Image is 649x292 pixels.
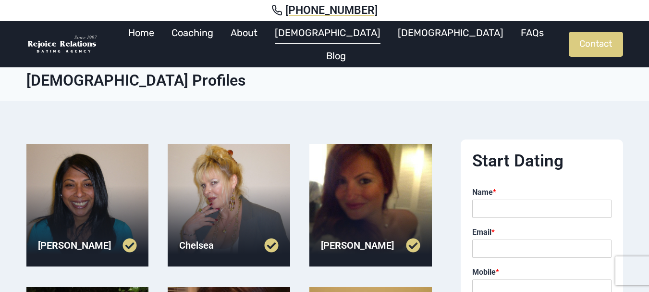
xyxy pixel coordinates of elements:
[103,21,569,67] nav: Primary
[222,21,266,44] a: About
[26,35,98,54] img: Rejoice Relations
[472,228,612,238] label: Email
[266,21,389,44] a: [DEMOGRAPHIC_DATA]
[318,44,355,67] a: Blog
[285,4,378,17] span: [PHONE_NUMBER]
[26,71,623,89] h1: [DEMOGRAPHIC_DATA] Profiles
[512,21,552,44] a: FAQs
[12,4,637,17] a: [PHONE_NUMBER]
[472,151,612,171] h2: Start Dating
[163,21,222,44] a: Coaching
[472,188,612,198] label: Name
[389,21,512,44] a: [DEMOGRAPHIC_DATA]
[472,267,612,278] label: Mobile
[569,32,623,57] a: Contact
[120,21,163,44] a: Home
